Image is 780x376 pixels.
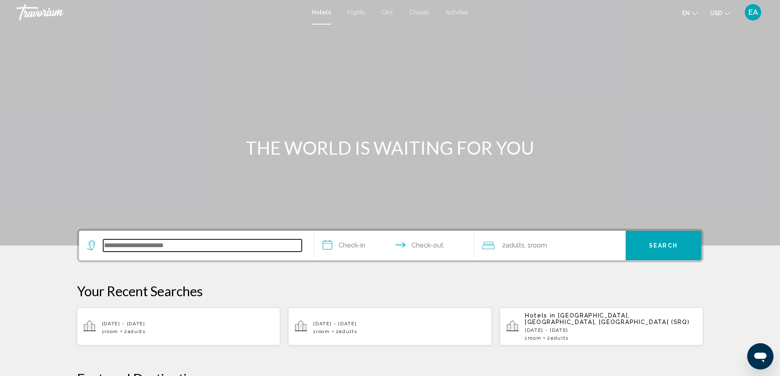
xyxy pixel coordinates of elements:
button: Change currency [710,7,730,19]
span: [GEOGRAPHIC_DATA], [GEOGRAPHIC_DATA], [GEOGRAPHIC_DATA] (SRQ) [525,312,690,325]
span: 1 [313,329,330,334]
span: 2 [547,335,569,341]
span: 2 [336,329,357,334]
span: 1 [102,329,118,334]
span: , 1 [525,240,547,251]
button: Change language [682,7,698,19]
span: Room [316,329,330,334]
p: [DATE] - [DATE] [313,321,485,326]
span: Adults [551,335,569,341]
p: [DATE] - [DATE] [525,327,697,333]
span: USD [710,10,722,16]
span: 2 [124,329,146,334]
div: Search widget [79,231,701,260]
a: Cars [381,9,393,16]
button: [DATE] - [DATE]1Room2Adults [288,307,492,346]
button: Check in and out dates [314,231,474,260]
p: Your Recent Searches [77,283,703,299]
span: en [682,10,690,16]
span: 2 [502,240,525,251]
span: Adults [339,329,357,334]
a: Travorium [16,4,303,20]
button: Travelers: 2 adults, 0 children [474,231,626,260]
button: Hotels in [GEOGRAPHIC_DATA], [GEOGRAPHIC_DATA], [GEOGRAPHIC_DATA] (SRQ)[DATE] - [DATE]1Room2Adults [500,307,703,346]
span: Room [528,335,542,341]
button: Search [626,231,701,260]
span: Room [104,329,118,334]
a: Activities [445,9,468,16]
span: Adults [506,241,525,249]
a: Hotels [312,9,331,16]
a: Flights [347,9,365,16]
a: Cruises [409,9,429,16]
button: [DATE] - [DATE]1Room2Adults [77,307,280,346]
span: Room [531,241,547,249]
iframe: Button to launch messaging window [747,343,773,369]
span: Hotels in [525,312,556,319]
button: User Menu [742,4,764,21]
span: Search [649,243,678,249]
span: 1 [525,335,541,341]
span: EA [748,8,758,16]
span: Adults [128,329,146,334]
h1: THE WORLD IS WAITING FOR YOU [237,137,544,158]
p: [DATE] - [DATE] [102,321,274,326]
